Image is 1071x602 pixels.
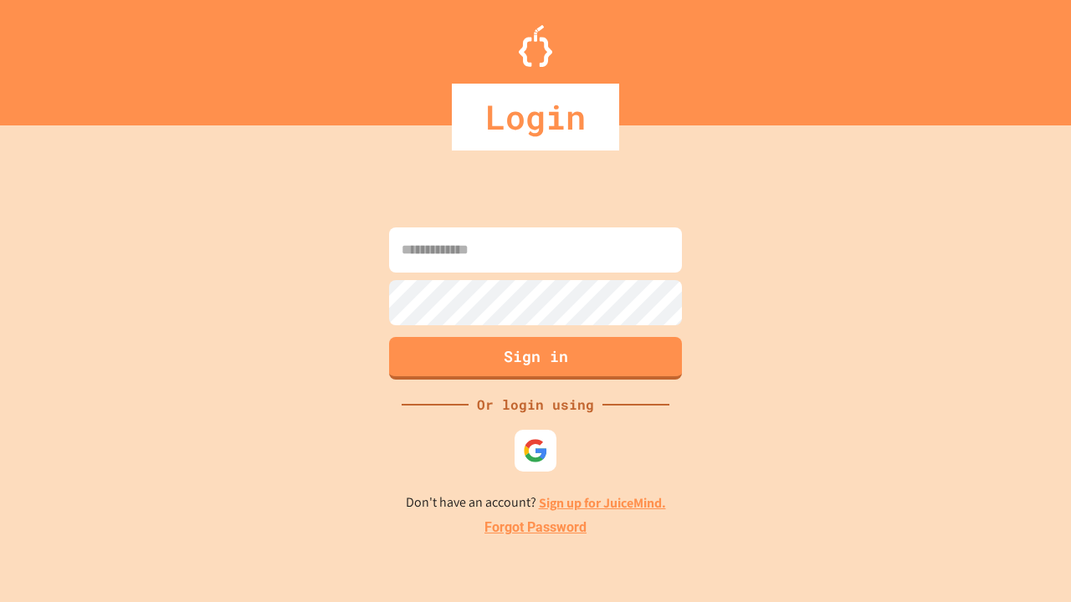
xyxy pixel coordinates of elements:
[389,337,682,380] button: Sign in
[539,494,666,512] a: Sign up for JuiceMind.
[469,395,602,415] div: Or login using
[519,25,552,67] img: Logo.svg
[523,438,548,463] img: google-icon.svg
[452,84,619,150] div: Login
[406,492,666,513] p: Don't have an account?
[932,462,1054,533] iframe: chat widget
[1001,535,1054,585] iframe: chat widget
[484,518,587,538] a: Forgot Password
